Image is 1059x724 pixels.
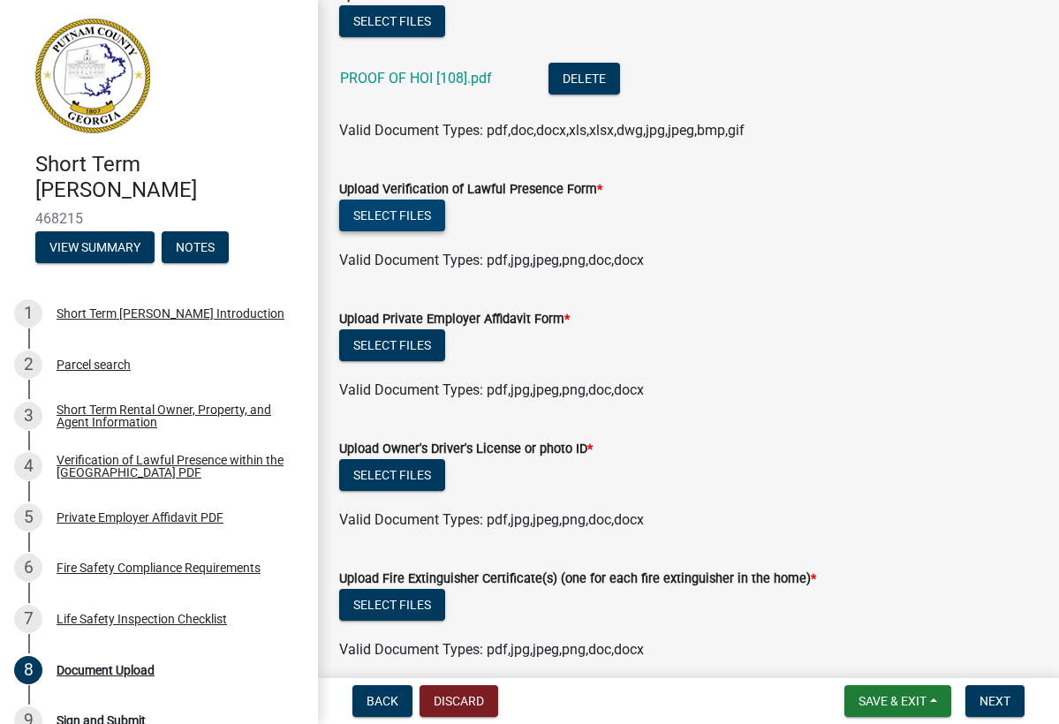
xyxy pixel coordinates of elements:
div: Short Term [PERSON_NAME] Introduction [57,307,284,320]
span: Valid Document Types: pdf,jpg,jpeg,png,doc,docx [339,641,644,658]
button: View Summary [35,231,155,263]
a: PROOF OF HOI [108].pdf [340,70,492,87]
h4: Short Term [PERSON_NAME] [35,152,304,203]
button: Save & Exit [844,685,951,717]
div: Parcel search [57,358,131,371]
button: Select files [339,589,445,621]
div: 3 [14,402,42,430]
span: Valid Document Types: pdf,jpg,jpeg,png,doc,docx [339,381,644,398]
div: Life Safety Inspection Checklist [57,613,227,625]
span: Back [367,694,398,708]
label: Upload Owner's Driver's License or photo ID [339,443,593,456]
div: 5 [14,503,42,532]
button: Delete [548,63,620,94]
div: Verification of Lawful Presence within the [GEOGRAPHIC_DATA] PDF [57,454,290,479]
span: Save & Exit [859,694,927,708]
wm-modal-confirm: Delete Document [548,72,620,88]
wm-modal-confirm: Summary [35,241,155,255]
label: Upload Private Employer Affidavit Form [339,313,570,326]
div: 6 [14,554,42,582]
button: Select files [339,200,445,231]
button: Select files [339,459,445,491]
button: Select files [339,329,445,361]
wm-modal-confirm: Notes [162,241,229,255]
div: Private Employer Affidavit PDF [57,511,223,524]
span: 468215 [35,210,283,227]
span: Next [980,694,1010,708]
label: Upload Fire Extinguisher Certificate(s) (one for each fire extinguisher in the home) [339,573,816,585]
button: Next [965,685,1025,717]
div: 2 [14,351,42,379]
button: Notes [162,231,229,263]
span: Valid Document Types: pdf,jpg,jpeg,png,doc,docx [339,252,644,268]
div: Fire Safety Compliance Requirements [57,562,261,574]
button: Select files [339,5,445,37]
div: 1 [14,299,42,328]
div: 4 [14,452,42,480]
span: Valid Document Types: pdf,doc,docx,xls,xlsx,dwg,jpg,jpeg,bmp,gif [339,122,745,139]
button: Back [352,685,412,717]
div: Document Upload [57,664,155,676]
img: Putnam County, Georgia [35,19,150,133]
div: 7 [14,605,42,633]
label: Upload Verification of Lawful Presence Form [339,184,602,196]
div: 8 [14,656,42,684]
button: Discard [420,685,498,717]
div: Short Term Rental Owner, Property, and Agent Information [57,403,290,428]
span: Valid Document Types: pdf,jpg,jpeg,png,doc,docx [339,511,644,528]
